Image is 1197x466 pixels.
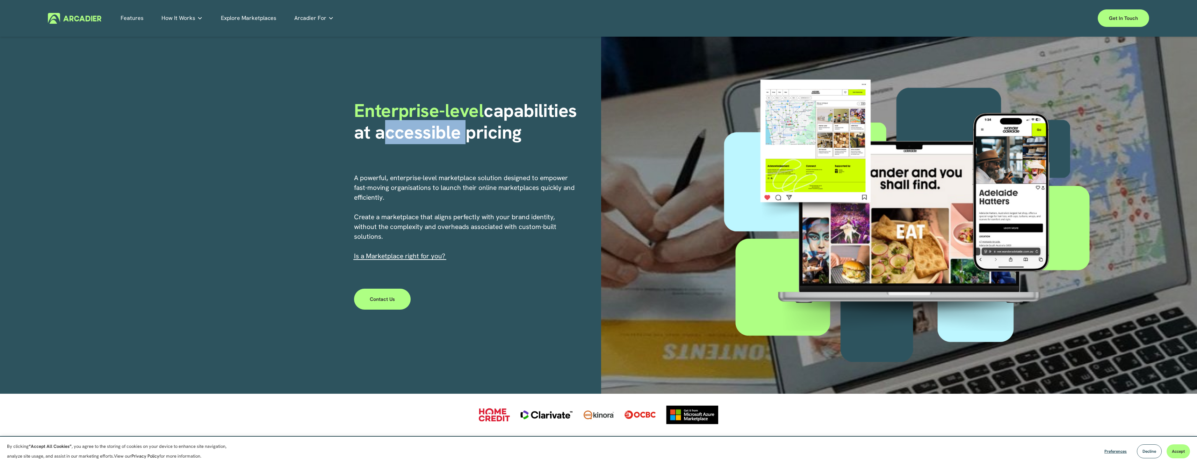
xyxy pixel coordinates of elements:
strong: “Accept All Cookies” [29,443,72,449]
a: Features [121,13,144,24]
iframe: Chat Widget [1162,432,1197,466]
span: I [354,252,445,260]
button: Preferences [1099,444,1132,458]
strong: capabilities at accessible pricing [354,98,582,144]
a: Explore Marketplaces [221,13,276,24]
span: How It Works [161,13,195,23]
span: Enterprise-level [354,98,484,123]
a: folder dropdown [161,13,203,24]
p: By clicking , you agree to the storing of cookies on your device to enhance site navigation, anal... [7,442,234,461]
span: Decline [1142,449,1156,454]
a: folder dropdown [294,13,334,24]
p: A powerful, enterprise-level marketplace solution designed to empower fast-moving organisations t... [354,173,576,261]
span: Arcadier For [294,13,326,23]
a: s a Marketplace right for you? [356,252,445,260]
img: Arcadier [48,13,101,24]
button: Decline [1137,444,1162,458]
a: Privacy Policy [131,453,159,459]
span: Preferences [1104,449,1127,454]
a: Get in touch [1098,9,1149,27]
a: Contact Us [354,289,411,310]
